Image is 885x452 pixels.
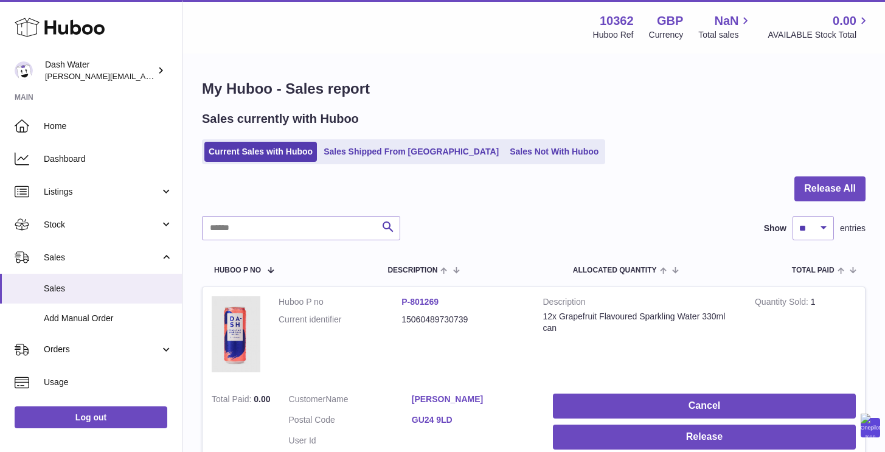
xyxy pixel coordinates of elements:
[44,283,173,294] span: Sales
[289,394,412,408] dt: Name
[202,79,866,99] h1: My Huboo - Sales report
[553,394,856,419] button: Cancel
[44,377,173,388] span: Usage
[44,344,160,355] span: Orders
[698,13,752,41] a: NaN Total sales
[746,287,865,384] td: 1
[44,313,173,324] span: Add Manual Order
[401,314,524,325] dd: 15060489730739
[214,266,261,274] span: Huboo P no
[289,414,412,429] dt: Postal Code
[279,314,401,325] dt: Current identifier
[794,176,866,201] button: Release All
[505,142,603,162] a: Sales Not With Huboo
[44,219,160,231] span: Stock
[792,266,835,274] span: Total paid
[45,59,154,82] div: Dash Water
[573,266,657,274] span: ALLOCATED Quantity
[15,406,167,428] a: Log out
[698,29,752,41] span: Total sales
[840,223,866,234] span: entries
[600,13,634,29] strong: 10362
[657,13,683,29] strong: GBP
[319,142,503,162] a: Sales Shipped From [GEOGRAPHIC_DATA]
[543,296,737,311] strong: Description
[204,142,317,162] a: Current Sales with Huboo
[764,223,786,234] label: Show
[44,186,160,198] span: Listings
[289,394,326,404] span: Customer
[833,13,856,29] span: 0.00
[543,311,737,334] div: 12x Grapefruit Flavoured Sparkling Water 330ml can
[553,425,856,450] button: Release
[412,414,535,426] a: GU24 9LD
[593,29,634,41] div: Huboo Ref
[254,394,270,404] span: 0.00
[412,394,535,405] a: [PERSON_NAME]
[649,29,684,41] div: Currency
[387,266,437,274] span: Description
[212,394,254,407] strong: Total Paid
[202,111,359,127] h2: Sales currently with Huboo
[768,29,870,41] span: AVAILABLE Stock Total
[45,71,244,81] span: [PERSON_NAME][EMAIL_ADDRESS][DOMAIN_NAME]
[15,61,33,80] img: james@dash-water.com
[212,296,260,372] img: 103621724231836.png
[289,435,412,447] dt: User Id
[714,13,738,29] span: NaN
[755,297,811,310] strong: Quantity Sold
[279,296,401,308] dt: Huboo P no
[768,13,870,41] a: 0.00 AVAILABLE Stock Total
[44,153,173,165] span: Dashboard
[44,120,173,132] span: Home
[44,252,160,263] span: Sales
[401,297,439,307] a: P-801269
